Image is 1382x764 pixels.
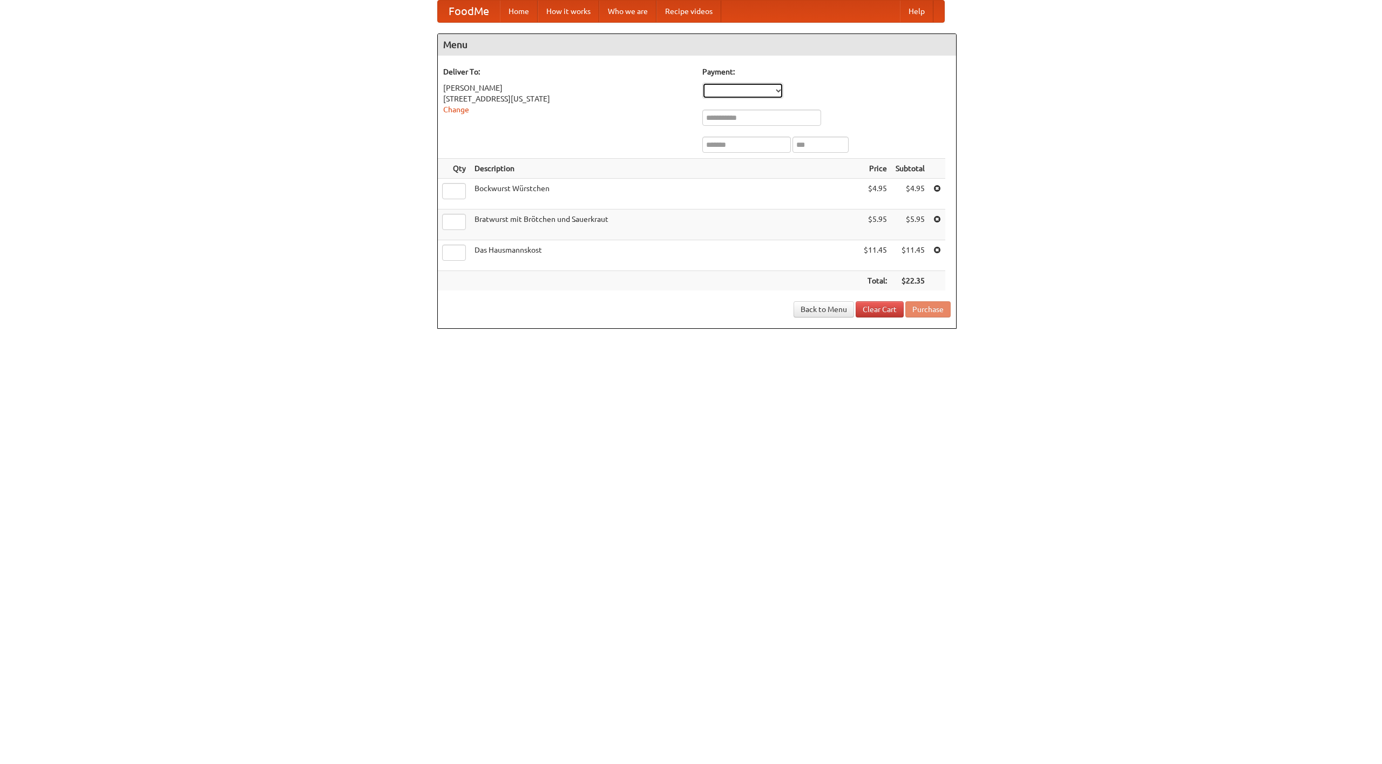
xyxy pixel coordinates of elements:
[891,240,929,271] td: $11.45
[443,66,692,77] h5: Deliver To:
[891,271,929,291] th: $22.35
[443,83,692,93] div: [PERSON_NAME]
[443,93,692,104] div: [STREET_ADDRESS][US_STATE]
[859,271,891,291] th: Total:
[891,209,929,240] td: $5.95
[538,1,599,22] a: How it works
[443,105,469,114] a: Change
[702,66,951,77] h5: Payment:
[859,240,891,271] td: $11.45
[438,159,470,179] th: Qty
[859,209,891,240] td: $5.95
[656,1,721,22] a: Recipe videos
[470,179,859,209] td: Bockwurst Würstchen
[500,1,538,22] a: Home
[856,301,904,317] a: Clear Cart
[891,159,929,179] th: Subtotal
[438,1,500,22] a: FoodMe
[438,34,956,56] h4: Menu
[794,301,854,317] a: Back to Menu
[900,1,933,22] a: Help
[859,159,891,179] th: Price
[470,209,859,240] td: Bratwurst mit Brötchen und Sauerkraut
[905,301,951,317] button: Purchase
[470,240,859,271] td: Das Hausmannskost
[470,159,859,179] th: Description
[599,1,656,22] a: Who we are
[891,179,929,209] td: $4.95
[859,179,891,209] td: $4.95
